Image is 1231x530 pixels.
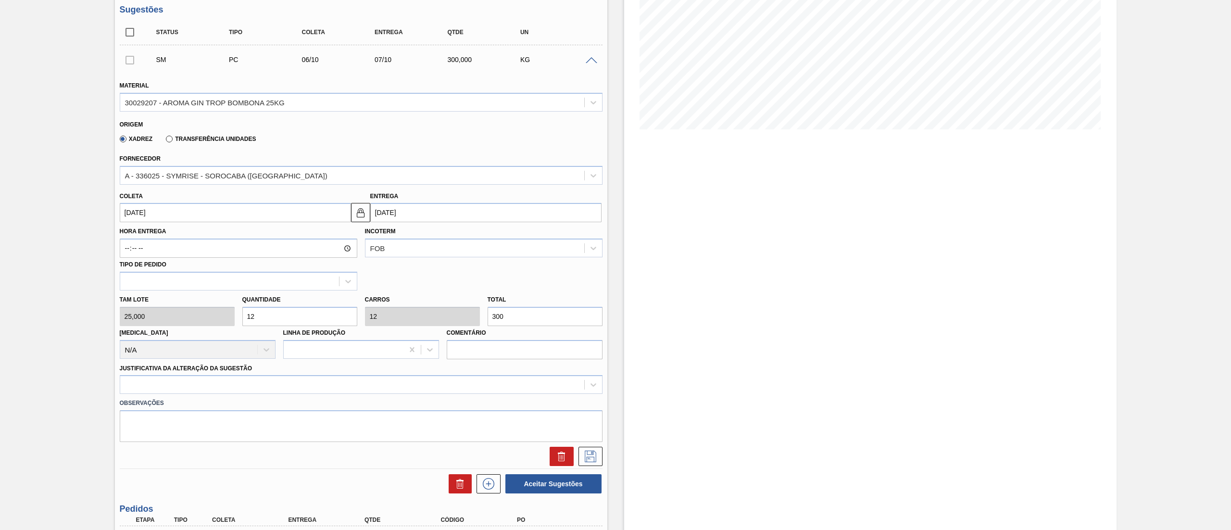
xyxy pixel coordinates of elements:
[120,261,166,268] label: Tipo de pedido
[120,329,168,336] label: [MEDICAL_DATA]
[355,207,366,218] img: locked
[134,517,175,523] div: Etapa
[125,171,327,179] div: A - 336025 - SYMRISE - SOROCABA ([GEOGRAPHIC_DATA])
[365,228,396,235] label: Incoterm
[370,244,385,252] div: FOB
[120,293,235,307] label: Tam lote
[120,193,143,200] label: Coleta
[351,203,370,222] button: locked
[120,225,357,239] label: Hora Entrega
[242,296,281,303] label: Quantidade
[518,56,601,63] div: KG
[438,517,525,523] div: Código
[445,56,528,63] div: 300,000
[120,504,603,514] h3: Pedidos
[120,136,153,142] label: Xadrez
[120,396,603,410] label: Observações
[444,474,472,493] div: Excluir Sugestões
[283,329,346,336] label: Linha de Produção
[120,365,252,372] label: Justificativa da Alteração da Sugestão
[125,98,285,106] div: 30029207 - AROMA GIN TROP BOMBONA 25KG
[210,517,297,523] div: Coleta
[472,474,501,493] div: Nova sugestão
[226,56,310,63] div: Pedido de Compra
[120,121,143,128] label: Origem
[299,29,382,36] div: Coleta
[286,517,373,523] div: Entrega
[372,29,455,36] div: Entrega
[370,193,399,200] label: Entrega
[120,155,161,162] label: Fornecedor
[172,517,213,523] div: Tipo
[299,56,382,63] div: 06/10/2025
[574,447,603,466] div: Salvar Sugestão
[370,203,602,222] input: dd/mm/yyyy
[505,474,602,493] button: Aceitar Sugestões
[154,29,237,36] div: Status
[372,56,455,63] div: 07/10/2025
[120,203,351,222] input: dd/mm/yyyy
[226,29,310,36] div: Tipo
[545,447,574,466] div: Excluir Sugestão
[154,56,237,63] div: Sugestão Manual
[447,326,603,340] label: Comentário
[166,136,256,142] label: Transferência Unidades
[365,296,390,303] label: Carros
[362,517,449,523] div: Qtde
[120,82,149,89] label: Material
[120,5,603,15] h3: Sugestões
[488,296,506,303] label: Total
[445,29,528,36] div: Qtde
[518,29,601,36] div: UN
[515,517,602,523] div: PO
[501,473,603,494] div: Aceitar Sugestões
